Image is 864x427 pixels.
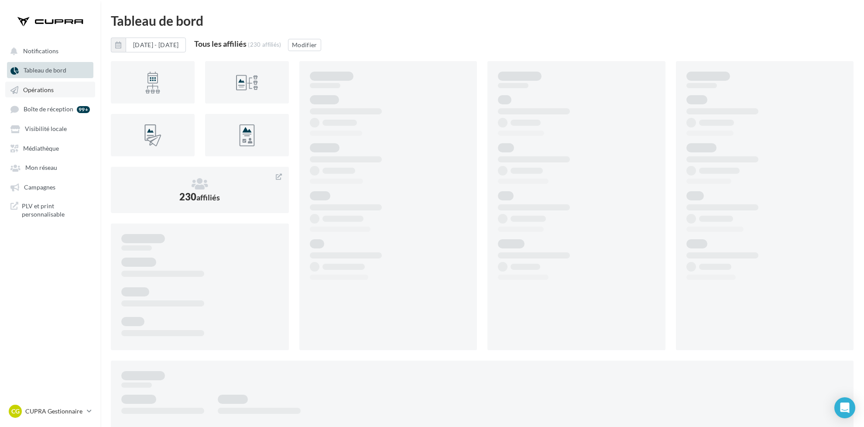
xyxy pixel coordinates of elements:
[194,40,247,48] div: Tous les affiliés
[5,159,95,175] a: Mon réseau
[23,145,59,152] span: Médiathèque
[23,47,58,55] span: Notifications
[5,62,95,78] a: Tableau de bord
[25,125,67,133] span: Visibilité locale
[5,179,95,195] a: Campagnes
[111,38,186,52] button: [DATE] - [DATE]
[24,183,55,191] span: Campagnes
[25,164,57,172] span: Mon réseau
[77,106,90,113] div: 99+
[196,193,220,202] span: affiliés
[248,41,281,48] div: (230 affiliés)
[5,140,95,156] a: Médiathèque
[11,407,20,416] span: CG
[5,43,92,59] button: Notifications
[834,397,855,418] div: Open Intercom Messenger
[5,121,95,136] a: Visibilité locale
[5,101,95,117] a: Boîte de réception 99+
[23,86,54,93] span: Opérations
[22,202,90,219] span: PLV et print personnalisable
[126,38,186,52] button: [DATE] - [DATE]
[5,198,95,222] a: PLV et print personnalisable
[25,407,83,416] p: CUPRA Gestionnaire
[179,191,220,203] span: 230
[24,67,66,74] span: Tableau de bord
[5,82,95,97] a: Opérations
[111,14,854,27] div: Tableau de bord
[7,403,93,420] a: CG CUPRA Gestionnaire
[24,106,73,113] span: Boîte de réception
[288,39,321,51] button: Modifier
